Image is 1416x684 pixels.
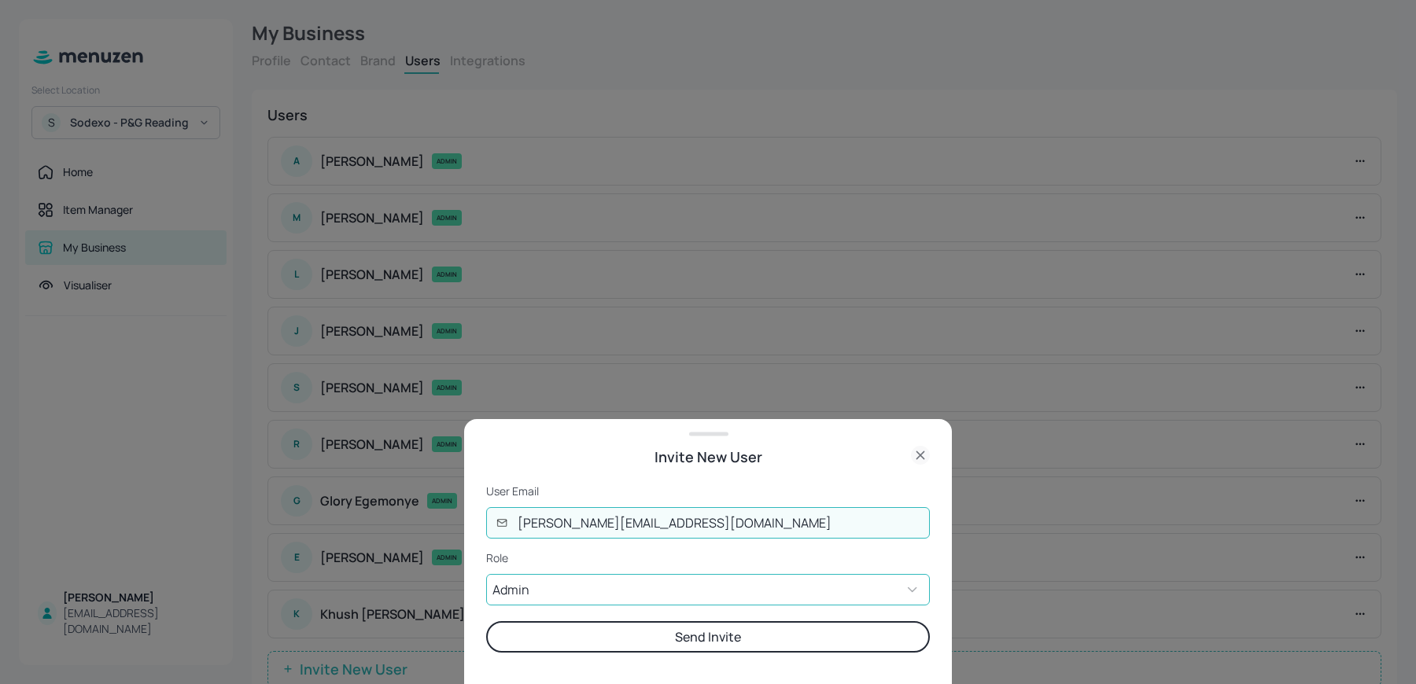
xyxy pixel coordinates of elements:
[486,621,930,653] button: Send Invite
[486,574,904,605] div: Admin
[508,507,930,539] input: User Email
[486,446,930,468] div: Invite New User
[486,484,930,499] p: User Email
[486,550,930,566] p: Role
